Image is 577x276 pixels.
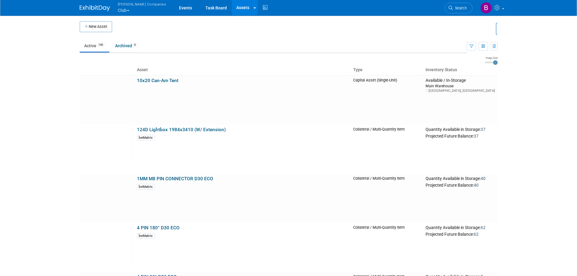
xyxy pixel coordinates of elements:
[137,184,154,190] div: beMatrix
[426,127,495,132] div: Quantity Available in Storage:
[137,135,154,141] div: beMatrix
[426,225,495,231] div: Quantity Available in Storage:
[118,1,166,7] span: [PERSON_NAME] Companies
[80,40,109,52] a: Active146
[351,125,423,174] td: Collateral / Multi-Quantity Item
[426,88,495,93] div: [GEOGRAPHIC_DATA], [GEOGRAPHIC_DATA]
[426,231,495,237] div: Projected Future Balance:
[137,176,213,181] a: 1MM M8 PIN CONNECTOR D30 ECO
[111,40,142,52] a: Archived6
[426,83,495,88] div: Main Warehouse
[97,43,105,47] span: 146
[351,75,423,125] td: Capital Asset (Single-Unit)
[137,78,178,83] a: 10x20 Can-Am Tent
[426,181,495,188] div: Projected Future Balance:
[137,127,226,132] a: 124D Lightbox 1984x3410 (W/ Extension)
[134,65,351,75] th: Asset
[481,127,486,132] span: 37
[474,134,479,138] span: 37
[137,233,154,239] div: beMatrix
[474,183,479,188] span: 40
[485,56,498,60] div: Image Size
[80,5,110,11] img: ExhibitDay
[137,225,180,231] a: 4 PIN 180° D30 ECO
[351,65,423,75] th: Type
[453,6,467,10] span: Search
[80,21,112,32] button: New Asset
[481,176,486,181] span: 40
[426,132,495,139] div: Projected Future Balance:
[426,176,495,181] div: Quantity Available in Storage:
[480,2,492,14] img: Barbara Brzezinska
[426,78,495,83] div: Available / In-Storage
[474,232,479,237] span: 62
[481,225,486,230] span: 62
[132,43,138,47] span: 6
[445,3,473,13] a: Search
[351,174,423,223] td: Collateral / Multi-Quantity Item
[351,223,423,272] td: Collateral / Multi-Quantity Item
